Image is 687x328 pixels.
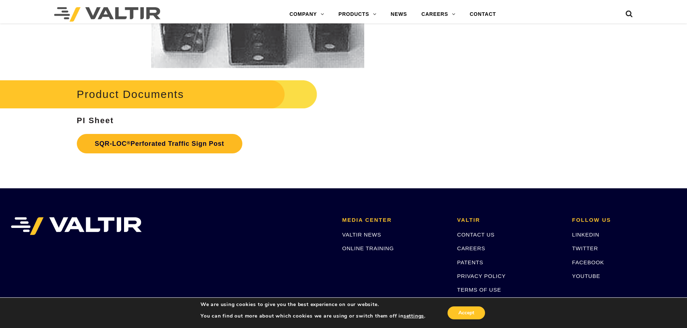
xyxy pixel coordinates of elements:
[457,259,484,265] a: PATENTS
[201,301,426,308] p: We are using cookies to give you the best experience on our website.
[457,232,495,238] a: CONTACT US
[54,7,160,22] img: Valtir
[448,306,485,319] button: Accept
[404,313,424,319] button: settings
[457,287,501,293] a: TERMS OF USE
[572,259,604,265] a: FACEBOOK
[127,140,131,145] sup: ®
[383,7,414,22] a: NEWS
[11,217,142,235] img: VALTIR
[77,134,242,153] a: SQR-LOC®Perforated Traffic Sign Post
[342,245,394,251] a: ONLINE TRAINING
[457,217,562,223] h2: VALTIR
[414,7,463,22] a: CAREERS
[572,273,600,279] a: YOUTUBE
[331,7,384,22] a: PRODUCTS
[572,217,676,223] h2: FOLLOW US
[457,273,506,279] a: PRIVACY POLICY
[342,232,381,238] a: VALTIR NEWS
[77,116,114,125] strong: PI Sheet
[572,232,599,238] a: LINKEDIN
[282,7,331,22] a: COMPANY
[457,245,485,251] a: CAREERS
[342,217,446,223] h2: MEDIA CENTER
[462,7,503,22] a: CONTACT
[572,245,598,251] a: TWITTER
[201,313,426,319] p: You can find out more about which cookies we are using or switch them off in .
